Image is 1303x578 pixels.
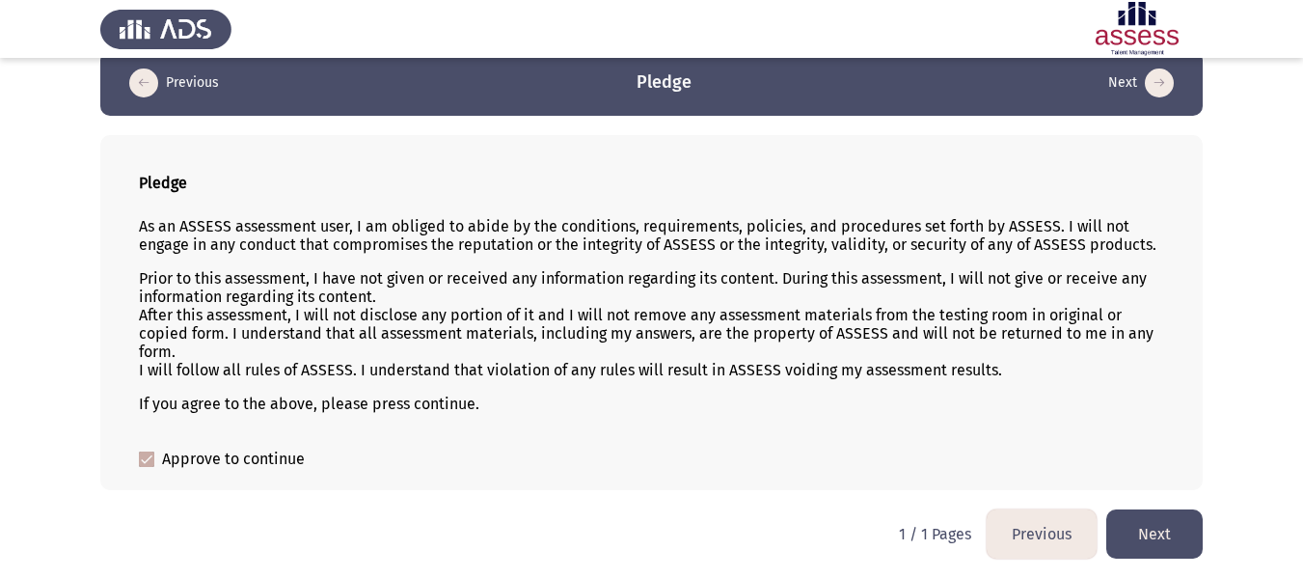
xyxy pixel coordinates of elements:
button: load previous page [123,68,225,98]
img: Assess Talent Management logo [100,2,231,56]
p: 1 / 1 Pages [899,525,971,543]
p: As an ASSESS assessment user, I am obliged to abide by the conditions, requirements, policies, an... [139,217,1164,254]
p: If you agree to the above, please press continue. [139,395,1164,413]
img: Assessment logo of ASSESS English Language Assessment (3 Module) (Ad - IB) [1072,2,1203,56]
span: Approve to continue [162,448,305,471]
button: load next page [1106,509,1203,559]
button: load next page [1102,68,1180,98]
b: Pledge [139,174,187,192]
p: Prior to this assessment, I have not given or received any information regarding its content. Dur... [139,269,1164,379]
h3: Pledge [637,70,692,95]
button: load previous page [987,509,1097,559]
